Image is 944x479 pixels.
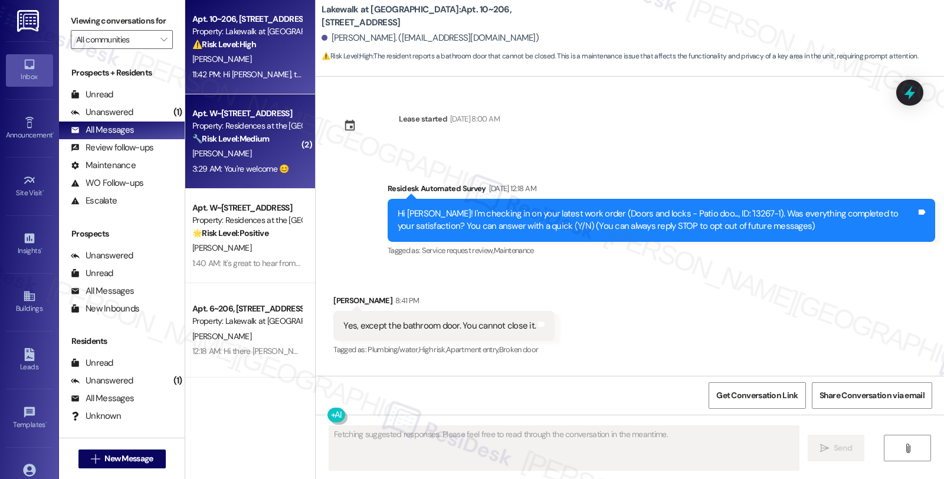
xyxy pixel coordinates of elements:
div: Tagged as: [388,242,935,259]
strong: ⚠️ Risk Level: High [192,39,256,50]
div: Escalate [71,195,117,207]
div: Property: Lakewalk at [GEOGRAPHIC_DATA] [192,315,301,327]
button: Send [808,435,865,461]
span: Apartment entry , [446,345,499,355]
div: [DATE] 12:18 AM [486,182,536,195]
i:  [820,444,829,453]
div: Unread [71,88,113,101]
span: Share Conversation via email [820,389,925,402]
div: Unanswered [71,250,133,262]
div: 8:41 PM [392,294,419,307]
button: Get Conversation Link [709,382,805,409]
div: Lease started [399,113,447,125]
strong: ⚠️ Risk Level: High [322,51,372,61]
div: 3:29 AM: You're welcome 😊 [192,163,289,174]
span: New Message [104,452,153,465]
a: Inbox [6,54,53,86]
span: Broken door [499,345,539,355]
img: ResiDesk Logo [17,10,41,32]
div: Unanswered [71,375,133,387]
span: Send [834,442,852,454]
div: Property: Residences at the [GEOGRAPHIC_DATA] [192,120,301,132]
div: Prospects + Residents [59,67,185,79]
div: All Messages [71,124,134,136]
label: Viewing conversations for [71,12,173,30]
div: Residents [59,335,185,347]
div: Apt. W~[STREET_ADDRESS] [192,202,301,214]
div: Prospects [59,228,185,240]
a: Templates • [6,402,53,434]
div: (1) [171,103,185,122]
span: Get Conversation Link [716,389,798,402]
div: Property: Residences at the [GEOGRAPHIC_DATA] [192,214,301,227]
div: Maintenance [71,159,136,172]
div: Unread [71,267,113,280]
i:  [903,444,912,453]
div: Property: Lakewalk at [GEOGRAPHIC_DATA] [192,25,301,38]
div: 12:18 AM: Hi there [PERSON_NAME]! I just wanted to check in and ask if you are happy with your ho... [192,346,668,356]
div: Review follow-ups [71,142,153,154]
div: Hi [PERSON_NAME]! I'm checking in on your latest work order (Doors and locks - Patio doo..., ID: ... [398,208,916,233]
div: Tagged as: [333,341,555,358]
span: Plumbing/water , [368,345,418,355]
div: Residesk Automated Survey [388,182,935,199]
span: : The resident reports a bathroom door that cannot be closed. This is a maintenance issue that af... [322,50,918,63]
span: Service request review , [422,245,494,255]
div: [PERSON_NAME]. ([EMAIL_ADDRESS][DOMAIN_NAME]) [322,32,539,44]
div: WO Follow-ups [71,177,143,189]
a: Buildings [6,286,53,318]
div: All Messages [71,392,134,405]
div: (1) [171,372,185,390]
span: High risk , [419,345,447,355]
strong: 🔧 Risk Level: Medium [192,133,269,144]
div: Apt. W~[STREET_ADDRESS] [192,107,301,120]
a: Leads [6,345,53,376]
div: Unread [71,357,113,369]
button: New Message [78,450,166,468]
span: [PERSON_NAME] [192,242,251,253]
div: New Inbounds [71,303,139,315]
div: Apt. 6~206, [STREET_ADDRESS] [192,303,301,315]
strong: 🌟 Risk Level: Positive [192,228,268,238]
span: Maintenance [494,245,534,255]
span: • [42,187,44,195]
span: • [53,129,54,137]
span: [PERSON_NAME] [192,148,251,159]
input: All communities [76,30,154,49]
div: [PERSON_NAME] [333,294,555,311]
div: All Messages [71,285,134,297]
span: • [45,419,47,427]
span: [PERSON_NAME] [192,331,251,342]
i:  [91,454,100,464]
textarea: Fetching suggested responses. Please feel free to read through the conversation in the meantime. [329,426,799,470]
div: [DATE] 8:00 AM [447,113,500,125]
div: Unknown [71,410,121,422]
i:  [160,35,167,44]
span: [PERSON_NAME] [192,54,251,64]
div: Apt. 10~206, [STREET_ADDRESS] [192,13,301,25]
a: Insights • [6,228,53,260]
button: Share Conversation via email [812,382,932,409]
a: Site Visit • [6,170,53,202]
div: Unanswered [71,106,133,119]
div: Yes, except the bathroom door. You cannot close it. [343,320,536,332]
b: Lakewalk at [GEOGRAPHIC_DATA]: Apt. 10~206, [STREET_ADDRESS] [322,4,558,29]
span: • [41,245,42,253]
